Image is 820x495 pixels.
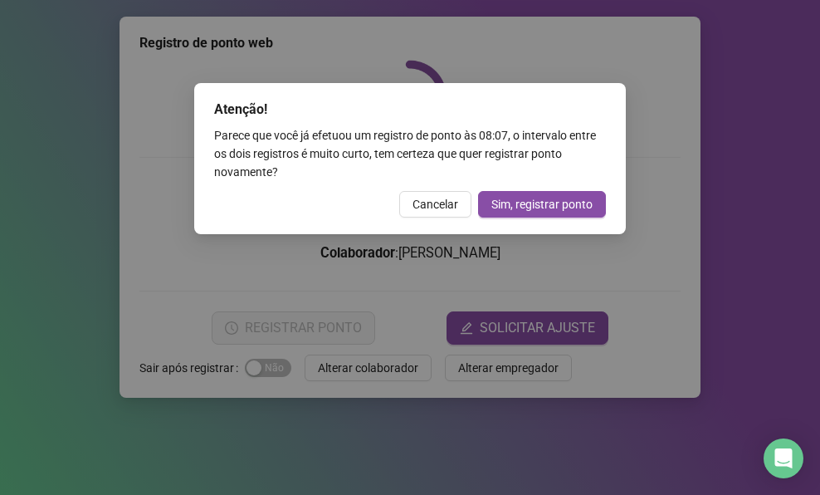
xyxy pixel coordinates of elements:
[478,191,606,218] button: Sim, registrar ponto
[412,195,458,213] span: Cancelar
[399,191,471,218] button: Cancelar
[491,195,593,213] span: Sim, registrar ponto
[764,439,803,478] div: Open Intercom Messenger
[214,100,606,120] div: Atenção!
[214,126,606,181] div: Parece que você já efetuou um registro de ponto às 08:07 , o intervalo entre os dois registros é ...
